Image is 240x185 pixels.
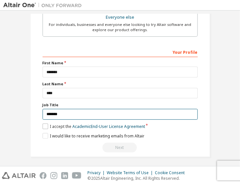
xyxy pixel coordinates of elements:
img: instagram.svg [50,172,57,179]
a: Academic End-User License Agreement [72,124,145,129]
div: Privacy [87,170,107,175]
label: Last Name [43,81,198,87]
div: For individuals, businesses and everyone else looking to try Altair software and explore our prod... [47,22,194,32]
label: Job Title [43,102,198,108]
div: Your Profile [43,47,198,57]
img: facebook.svg [40,172,46,179]
div: Everyone else [47,13,194,22]
div: Cookie Consent [155,170,189,175]
p: © 2025 Altair Engineering, Inc. All Rights Reserved. [87,175,189,181]
img: linkedin.svg [61,172,68,179]
img: altair_logo.svg [2,172,36,179]
img: Altair One [3,2,85,9]
div: Read and acccept EULA to continue [43,143,198,153]
div: Website Terms of Use [107,170,155,175]
label: I accept the [43,124,145,129]
label: I would like to receive marketing emails from Altair [43,133,144,139]
label: First Name [43,60,198,66]
img: youtube.svg [72,172,82,179]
